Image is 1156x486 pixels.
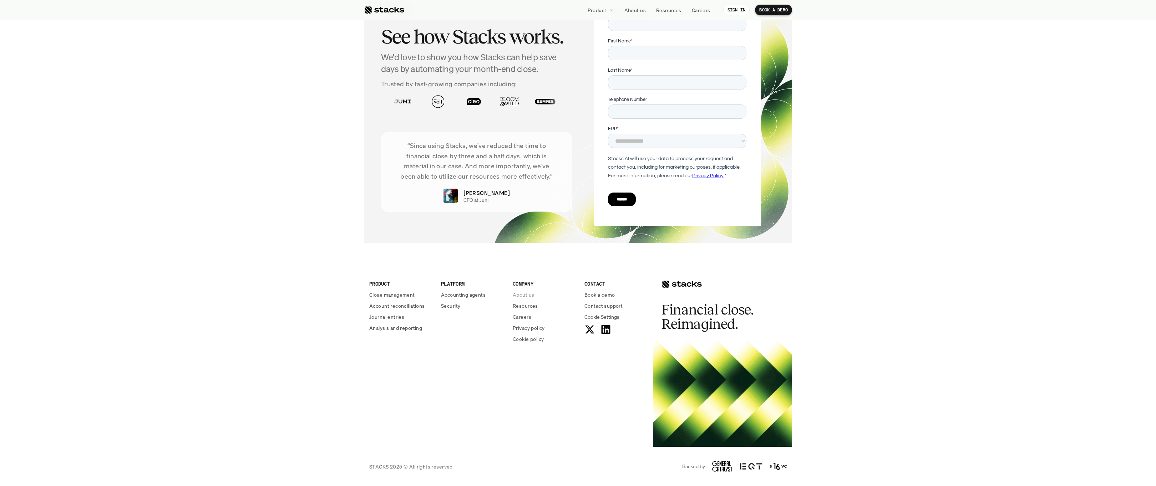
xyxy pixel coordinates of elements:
a: Resources [513,302,576,309]
p: Resources [513,302,538,309]
p: CONTACT [584,280,648,287]
p: Analysis and reporting [369,324,422,332]
h2: Financial close. Reimagined. [661,303,769,331]
p: Privacy policy [513,324,545,332]
p: Account reconciliations [369,302,425,309]
p: About us [624,6,646,14]
a: BOOK A DEMO [755,5,792,15]
p: Careers [692,6,710,14]
a: Account reconciliations [369,302,432,309]
a: Careers [688,4,715,16]
p: PLATFORM [441,280,504,287]
a: Accounting agents [441,291,504,298]
p: SIGN IN [727,7,746,12]
a: About us [620,4,650,16]
p: Book a demo [584,291,615,298]
p: Careers [513,313,531,321]
a: Cookie policy [513,335,576,343]
p: COMPANY [513,280,576,287]
p: About us [513,291,534,298]
p: Product [588,6,607,14]
p: BOOK A DEMO [759,7,788,12]
a: SIGN IN [723,5,750,15]
a: Close management [369,291,432,298]
p: Backed by [682,464,705,470]
a: Contact support [584,302,648,309]
p: Contact support [584,302,623,309]
a: Journal entries [369,313,432,321]
a: Analysis and reporting [369,324,432,332]
a: About us [513,291,576,298]
p: STACKS 2025 © All rights reserved [369,463,453,470]
iframe: Form 3 [608,8,746,219]
a: Security [441,302,504,309]
a: Book a demo [584,291,648,298]
p: Resources [656,6,681,14]
a: Resources [652,4,686,16]
button: Cookie Trigger [584,313,619,321]
span: Cookie Settings [584,313,619,321]
a: Privacy policy [513,324,576,332]
p: Journal entries [369,313,404,321]
p: Trusted by fast-growing companies including: [381,79,572,89]
p: Cookie policy [513,335,544,343]
p: “Since using Stacks, we've reduced the time to financial close by three and a half days, which is... [392,140,562,181]
p: Security [441,302,460,309]
p: PRODUCT [369,280,432,287]
h4: We'd love to show you how Stacks can help save days by automating your month-end close. [381,51,572,75]
h2: See how Stacks works. [381,26,572,48]
p: CFO at Juni [463,197,488,203]
a: Careers [513,313,576,321]
p: Close management [369,291,415,298]
p: Accounting agents [441,291,486,298]
p: [PERSON_NAME] [463,189,510,197]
